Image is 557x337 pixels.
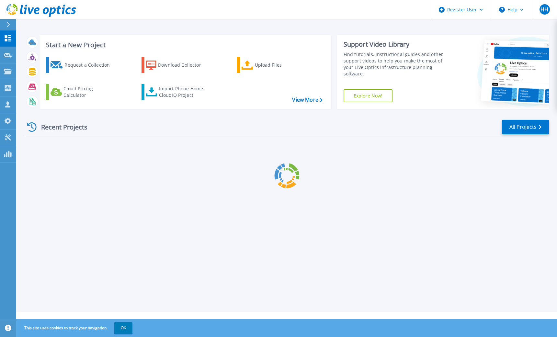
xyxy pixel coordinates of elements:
a: Upload Files [237,57,309,73]
div: Import Phone Home CloudIQ Project [159,85,210,98]
span: This site uses cookies to track your navigation. [18,322,132,334]
div: Download Collector [158,59,210,72]
div: Cloud Pricing Calculator [63,85,115,98]
div: Support Video Library [344,40,451,49]
div: Request a Collection [64,59,116,72]
a: Explore Now! [344,89,393,102]
a: Cloud Pricing Calculator [46,84,118,100]
button: OK [114,322,132,334]
a: Request a Collection [46,57,118,73]
a: Download Collector [142,57,214,73]
div: Recent Projects [25,119,96,135]
a: All Projects [502,120,549,134]
h3: Start a New Project [46,41,322,49]
div: Find tutorials, instructional guides and other support videos to help you make the most of your L... [344,51,451,77]
div: Upload Files [255,59,307,72]
a: View More [292,97,322,103]
span: HH [540,7,548,12]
